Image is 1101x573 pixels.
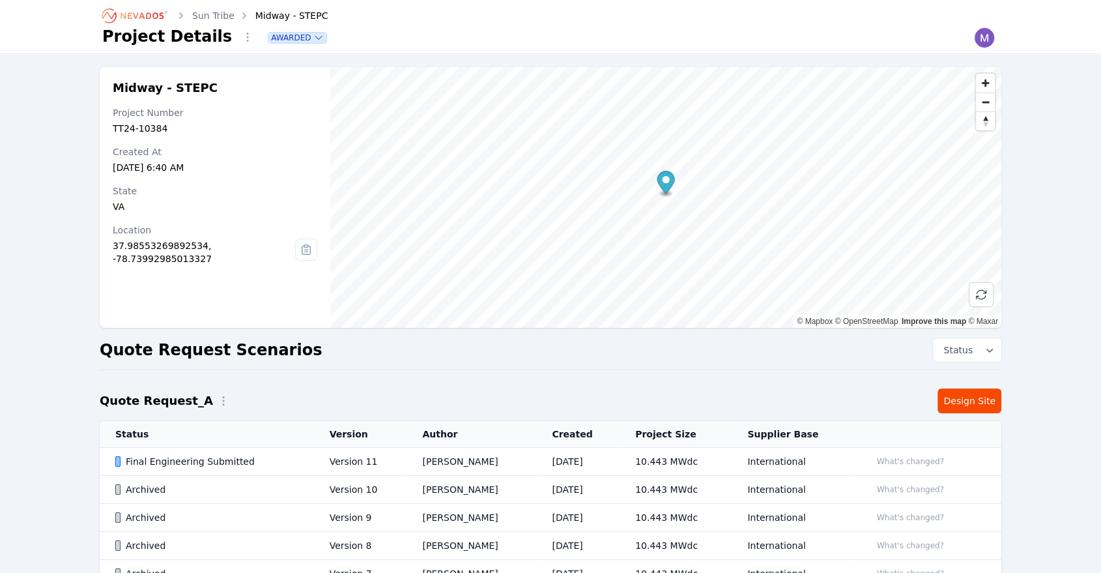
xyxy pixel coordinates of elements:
[871,482,950,497] button: What's changed?
[536,504,620,532] td: [DATE]
[115,455,307,468] div: Final Engineering Submitted
[620,448,732,476] td: 10.443 MWdc
[115,539,307,552] div: Archived
[732,532,855,560] td: International
[620,476,732,504] td: 10.443 MWdc
[407,476,536,504] td: [PERSON_NAME]
[871,538,950,553] button: What's changed?
[100,476,1001,504] tr: ArchivedVersion 10[PERSON_NAME][DATE]10.443 MWdcInternationalWhat's changed?
[797,317,833,326] a: Mapbox
[314,448,407,476] td: Version 11
[113,161,317,174] div: [DATE] 6:40 AM
[732,476,855,504] td: International
[102,26,232,47] h1: Project Details
[314,532,407,560] td: Version 8
[976,111,995,130] button: Reset bearing to north
[657,171,674,198] div: Map marker
[407,532,536,560] td: [PERSON_NAME]
[314,476,407,504] td: Version 10
[102,5,328,26] nav: Breadcrumb
[536,448,620,476] td: [DATE]
[933,338,1001,362] button: Status
[620,504,732,532] td: 10.443 MWdc
[732,448,855,476] td: International
[407,504,536,532] td: [PERSON_NAME]
[536,476,620,504] td: [DATE]
[407,448,536,476] td: [PERSON_NAME]
[536,421,620,448] th: Created
[113,80,317,96] h2: Midway - STEPC
[113,145,317,158] div: Created At
[835,317,898,326] a: OpenStreetMap
[113,184,317,198] div: State
[871,510,950,525] button: What's changed?
[100,392,213,410] h2: Quote Request_A
[976,112,995,130] span: Reset bearing to north
[314,504,407,532] td: Version 9
[620,421,732,448] th: Project Size
[974,27,995,48] img: Madeline Koldos
[938,344,973,357] span: Status
[113,200,317,213] div: VA
[113,239,295,265] div: 37.98553269892534, -78.73992985013327
[968,317,998,326] a: Maxar
[237,9,328,22] div: Midway - STEPC
[192,9,235,22] a: Sun Tribe
[113,224,295,237] div: Location
[113,122,317,135] div: TT24-10384
[115,483,307,496] div: Archived
[268,33,326,43] button: Awarded
[871,454,950,469] button: What's changed?
[536,532,620,560] td: [DATE]
[100,448,1001,476] tr: Final Engineering SubmittedVersion 11[PERSON_NAME][DATE]10.443 MWdcInternationalWhat's changed?
[330,67,1001,328] canvas: Map
[732,421,855,448] th: Supplier Base
[976,74,995,93] button: Zoom in
[407,421,536,448] th: Author
[937,389,1001,413] a: Design Site
[100,504,1001,532] tr: ArchivedVersion 9[PERSON_NAME][DATE]10.443 MWdcInternationalWhat's changed?
[115,511,307,524] div: Archived
[100,340,322,360] h2: Quote Request Scenarios
[100,421,314,448] th: Status
[100,532,1001,560] tr: ArchivedVersion 8[PERSON_NAME][DATE]10.443 MWdcInternationalWhat's changed?
[113,106,317,119] div: Project Number
[732,504,855,532] td: International
[620,532,732,560] td: 10.443 MWdc
[314,421,407,448] th: Version
[902,317,966,326] a: Improve this map
[976,93,995,111] button: Zoom out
